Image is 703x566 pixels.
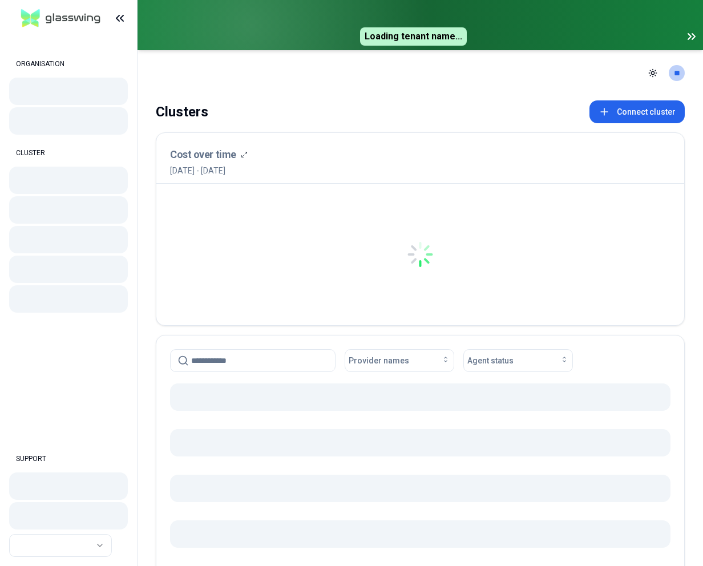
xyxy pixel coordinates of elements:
[467,355,514,366] span: Agent status
[9,141,128,164] div: CLUSTER
[156,100,208,123] div: Clusters
[9,52,128,75] div: ORGANISATION
[170,165,248,176] span: [DATE] - [DATE]
[9,447,128,470] div: SUPPORT
[17,5,105,32] img: GlassWing
[170,147,236,163] h3: Cost over time
[463,349,573,372] button: Agent status
[349,355,409,366] span: Provider names
[360,27,467,46] span: Loading tenant name...
[589,100,685,123] button: Connect cluster
[345,349,454,372] button: Provider names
